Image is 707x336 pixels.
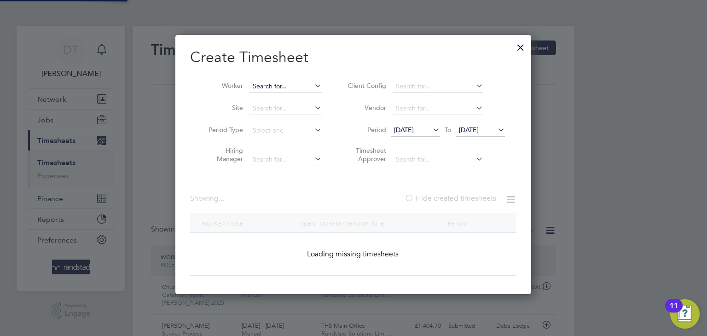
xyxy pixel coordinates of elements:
input: Search for... [249,102,322,115]
label: Hide created timesheets [405,194,496,203]
label: Period [345,126,386,134]
label: Period Type [202,126,243,134]
input: Select one [249,124,322,137]
label: Client Config [345,81,386,90]
span: [DATE] [394,126,414,134]
input: Search for... [393,102,483,115]
span: [DATE] [459,126,479,134]
h2: Create Timesheet [190,48,516,67]
label: Timesheet Approver [345,146,386,163]
input: Search for... [393,80,483,93]
label: Site [202,104,243,112]
div: Showing [190,194,226,203]
label: Hiring Manager [202,146,243,163]
label: Worker [202,81,243,90]
label: Vendor [345,104,386,112]
button: Open Resource Center, 11 new notifications [670,299,700,329]
input: Search for... [393,153,483,166]
span: ... [219,194,224,203]
div: 11 [670,306,678,318]
input: Search for... [249,80,322,93]
input: Search for... [249,153,322,166]
span: To [442,124,454,136]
